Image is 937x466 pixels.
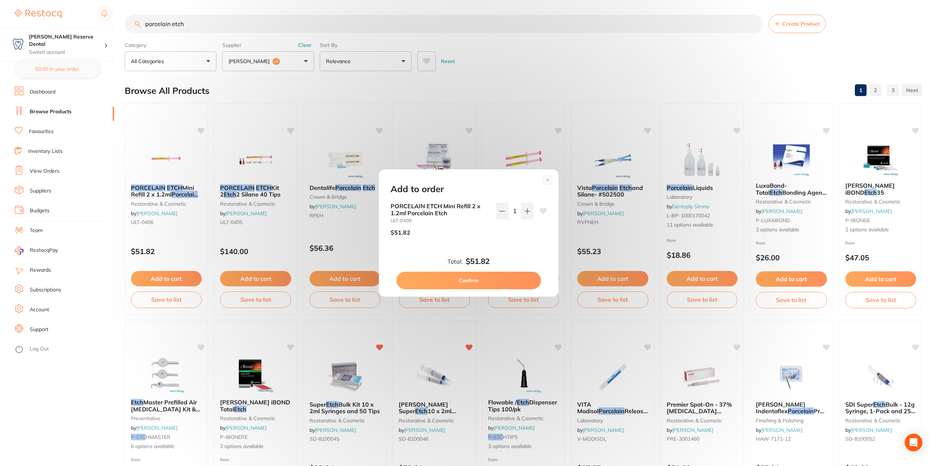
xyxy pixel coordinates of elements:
button: Confirm [396,272,541,289]
small: ULT-0406 [391,218,490,223]
div: Open Intercom Messenger [905,434,922,451]
p: $51.82 [391,229,410,236]
b: PORCELAIN ETCH Mini Refill 2 x 1.2ml Porcelain Etch [391,203,490,216]
label: Total: [447,258,463,265]
h2: Add to order [391,184,444,194]
b: $51.82 [466,257,490,266]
